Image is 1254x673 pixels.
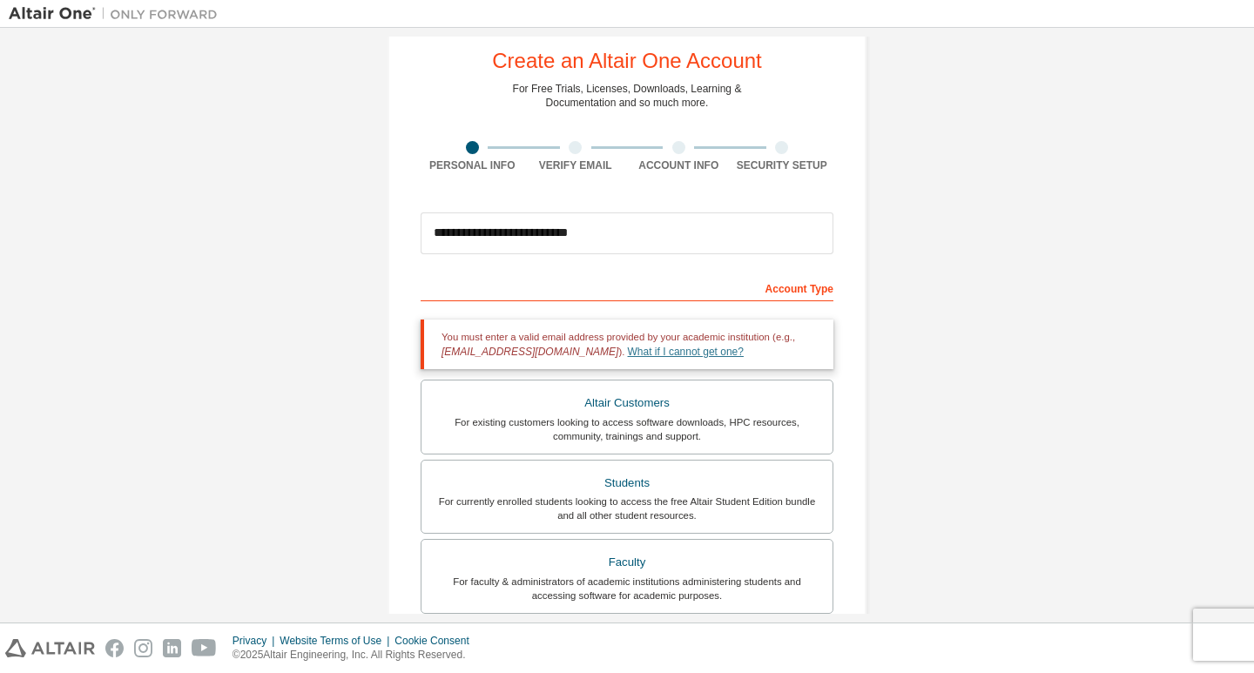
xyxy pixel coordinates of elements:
[233,634,280,648] div: Privacy
[432,471,822,495] div: Students
[421,320,833,369] div: You must enter a valid email address provided by your academic institution (e.g., ).
[280,634,394,648] div: Website Terms of Use
[394,634,479,648] div: Cookie Consent
[163,639,181,657] img: linkedin.svg
[432,415,822,443] div: For existing customers looking to access software downloads, HPC resources, community, trainings ...
[432,550,822,575] div: Faculty
[432,575,822,602] div: For faculty & administrators of academic institutions administering students and accessing softwa...
[9,5,226,23] img: Altair One
[731,158,834,172] div: Security Setup
[134,639,152,657] img: instagram.svg
[628,346,744,358] a: What if I cannot get one?
[421,158,524,172] div: Personal Info
[513,82,742,110] div: For Free Trials, Licenses, Downloads, Learning & Documentation and so much more.
[492,50,762,71] div: Create an Altair One Account
[5,639,95,657] img: altair_logo.svg
[233,648,480,663] p: © 2025 Altair Engineering, Inc. All Rights Reserved.
[627,158,731,172] div: Account Info
[442,346,618,358] span: [EMAIL_ADDRESS][DOMAIN_NAME]
[432,495,822,522] div: For currently enrolled students looking to access the free Altair Student Edition bundle and all ...
[192,639,217,657] img: youtube.svg
[421,273,833,301] div: Account Type
[105,639,124,657] img: facebook.svg
[524,158,628,172] div: Verify Email
[432,391,822,415] div: Altair Customers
